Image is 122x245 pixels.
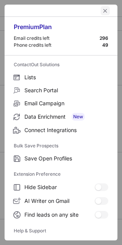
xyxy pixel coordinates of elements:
[5,124,117,137] label: Connect Integrations
[5,194,117,208] label: AI Writer on Gmail
[101,6,110,15] button: left-button
[5,84,117,97] label: Search Portal
[24,127,108,134] span: Connect Integrations
[14,140,108,152] label: Bulk Save Prospects
[5,97,117,110] label: Email Campaign
[14,225,108,237] label: Help & Support
[5,152,117,165] label: Save Open Profiles
[5,71,117,84] label: Lists
[24,100,108,107] span: Email Campaign
[100,35,108,41] div: 296
[24,155,108,162] span: Save Open Profiles
[14,168,108,180] label: Extension Preference
[5,180,117,194] label: Hide Sidebar
[24,113,108,121] span: Data Enrichment
[24,198,95,204] span: AI Writer on Gmail
[24,74,108,81] span: Lists
[12,7,20,15] button: right-button
[24,87,108,94] span: Search Portal
[14,42,102,48] div: Phone credits left
[5,208,117,222] label: Find leads on any site
[14,59,108,71] label: ContactOut Solutions
[24,184,95,191] span: Hide Sidebar
[102,42,108,48] div: 49
[72,113,85,121] span: New
[24,211,95,218] span: Find leads on any site
[14,23,108,35] div: Premium Plan
[5,110,117,124] label: Data Enrichment New
[14,35,100,41] div: Email credits left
